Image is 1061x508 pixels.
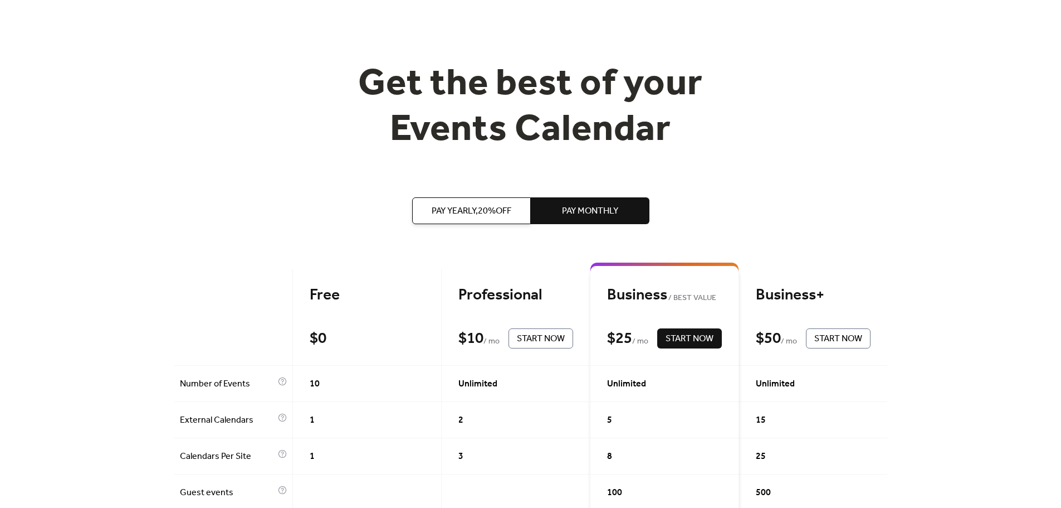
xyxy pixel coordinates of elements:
[412,197,531,224] button: Pay Yearly,20%off
[458,450,463,463] span: 3
[531,197,649,224] button: Pay Monthly
[310,378,320,391] span: 10
[432,205,511,218] span: Pay Yearly, 20% off
[756,414,766,427] span: 15
[310,329,326,349] div: $ 0
[607,378,646,391] span: Unlimited
[180,450,275,463] span: Calendars Per Site
[517,332,565,346] span: Start Now
[562,205,618,218] span: Pay Monthly
[607,414,612,427] span: 5
[180,486,275,500] span: Guest events
[458,414,463,427] span: 2
[806,328,871,349] button: Start Now
[310,414,315,427] span: 1
[756,450,766,463] span: 25
[756,329,781,349] div: $ 50
[632,335,648,349] span: / mo
[458,286,573,305] div: Professional
[657,328,722,349] button: Start Now
[310,450,315,463] span: 1
[607,450,612,463] span: 8
[317,62,745,153] h1: Get the best of your Events Calendar
[607,486,622,500] span: 100
[756,486,771,500] span: 500
[756,286,871,305] div: Business+
[667,292,717,305] span: BEST VALUE
[607,329,632,349] div: $ 25
[180,378,275,391] span: Number of Events
[756,378,795,391] span: Unlimited
[310,286,424,305] div: Free
[458,378,497,391] span: Unlimited
[483,335,500,349] span: / mo
[666,332,713,346] span: Start Now
[814,332,862,346] span: Start Now
[458,329,483,349] div: $ 10
[781,335,797,349] span: / mo
[509,328,573,349] button: Start Now
[180,414,275,427] span: External Calendars
[607,286,722,305] div: Business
